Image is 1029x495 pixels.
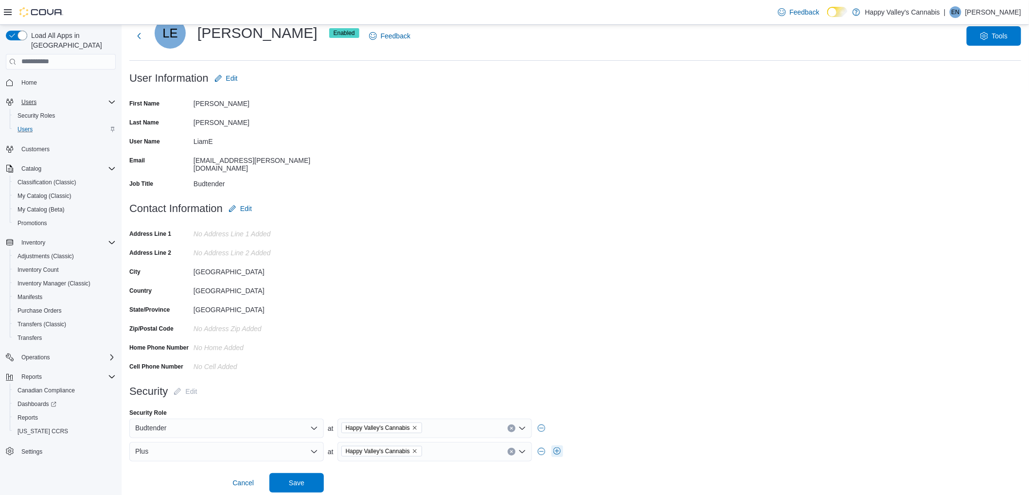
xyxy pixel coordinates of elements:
[944,6,946,18] p: |
[14,190,75,202] a: My Catalog (Classic)
[185,387,197,396] span: Edit
[365,26,414,46] a: Feedback
[240,204,252,213] span: Edit
[162,18,177,49] span: LE
[18,219,47,227] span: Promotions
[10,249,120,263] button: Adjustments (Classic)
[2,444,120,458] button: Settings
[18,76,116,88] span: Home
[508,448,515,456] button: Clear input
[346,446,410,456] span: Happy Valley's Cannabis
[2,75,120,89] button: Home
[14,177,80,188] a: Classification (Classic)
[329,28,359,38] span: Enabled
[10,290,120,304] button: Manifests
[18,237,116,248] span: Inventory
[14,264,63,276] a: Inventory Count
[18,387,75,394] span: Canadian Compliance
[129,287,152,295] label: Country
[952,6,960,18] span: EN
[18,206,65,213] span: My Catalog (Beta)
[10,384,120,397] button: Canadian Compliance
[129,306,170,314] label: State/Province
[129,180,153,188] label: Job Title
[14,318,70,330] a: Transfers (Classic)
[950,6,961,18] div: Ezra Nickel
[135,445,148,457] span: Plus
[129,26,149,46] button: Next
[14,204,69,215] a: My Catalog (Beta)
[14,250,78,262] a: Adjustments (Classic)
[21,145,50,153] span: Customers
[14,110,116,122] span: Security Roles
[18,414,38,422] span: Reports
[129,363,183,371] label: Cell Phone Number
[10,263,120,277] button: Inventory Count
[14,190,116,202] span: My Catalog (Classic)
[6,71,116,484] nav: Complex example
[18,125,33,133] span: Users
[14,217,116,229] span: Promotions
[2,95,120,109] button: Users
[14,110,59,122] a: Security Roles
[14,398,60,410] a: Dashboards
[14,291,46,303] a: Manifests
[14,305,116,317] span: Purchase Orders
[14,332,46,344] a: Transfers
[194,134,324,145] div: LiamE
[14,385,116,396] span: Canadian Compliance
[194,340,324,352] div: No Home added
[992,31,1008,41] span: Tools
[14,291,116,303] span: Manifests
[269,473,324,493] button: Save
[10,397,120,411] a: Dashboards
[10,318,120,331] button: Transfers (Classic)
[14,425,116,437] span: Washington CCRS
[155,18,186,49] div: Liam Empson
[229,473,258,493] button: Cancel
[155,18,359,49] div: [PERSON_NAME]
[18,112,55,120] span: Security Roles
[14,398,116,410] span: Dashboards
[310,424,318,432] button: Open list of options
[774,2,823,22] a: Feedback
[129,268,141,276] label: City
[21,354,50,361] span: Operations
[310,448,318,456] button: Open list of options
[18,371,46,383] button: Reports
[10,331,120,345] button: Transfers
[412,448,418,454] button: Remove Happy Valley's Cannabis from selection in this group
[194,283,324,295] div: [GEOGRAPHIC_DATA]
[18,427,68,435] span: [US_STATE] CCRS
[21,98,36,106] span: Users
[135,422,167,434] span: Budtender
[14,412,42,424] a: Reports
[194,359,324,371] div: No Cell added
[194,302,324,314] div: [GEOGRAPHIC_DATA]
[129,249,171,257] label: Address Line 2
[14,305,66,317] a: Purchase Orders
[10,424,120,438] button: [US_STATE] CCRS
[10,277,120,290] button: Inventory Manager (Classic)
[21,165,41,173] span: Catalog
[18,252,74,260] span: Adjustments (Classic)
[2,370,120,384] button: Reports
[18,143,53,155] a: Customers
[129,230,171,238] label: Address Line 1
[18,77,41,88] a: Home
[14,278,94,289] a: Inventory Manager (Classic)
[2,236,120,249] button: Inventory
[341,423,422,433] span: Happy Valley's Cannabis
[965,6,1021,18] p: [PERSON_NAME]
[518,448,526,456] button: Open list of options
[18,96,116,108] span: Users
[2,142,120,156] button: Customers
[211,69,242,88] button: Edit
[14,264,116,276] span: Inventory Count
[10,304,120,318] button: Purchase Orders
[10,189,120,203] button: My Catalog (Classic)
[21,79,37,87] span: Home
[194,245,324,257] div: No Address Line 2 added
[194,321,324,333] div: No Address Zip added
[18,143,116,155] span: Customers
